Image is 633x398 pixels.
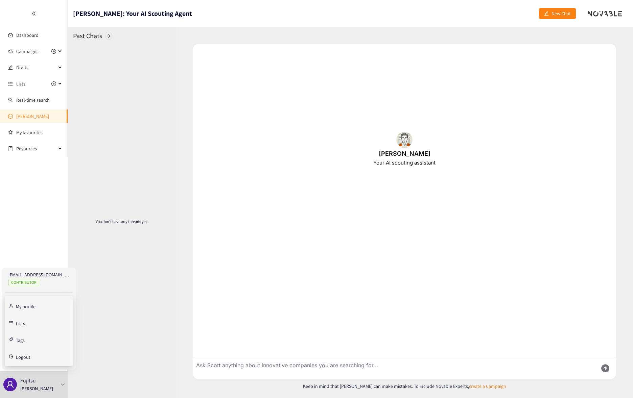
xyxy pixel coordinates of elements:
[16,337,25,343] a: Tags
[16,97,50,103] a: Real-time search
[16,126,62,139] a: My favourites
[193,382,616,390] p: Keep in mind that [PERSON_NAME] can make mistakes. To include Novable Experts,
[469,383,506,389] a: create a Campaign
[599,366,633,398] div: チャットウィジェット
[539,8,576,19] button: editNew Chat
[16,45,39,58] span: Campaigns
[16,355,30,359] span: Logout
[193,359,592,379] textarea: Ask Scott anything about innovative companies you are searching for...
[544,11,549,17] span: edit
[8,49,13,54] span: sound
[16,32,39,38] a: Dashboard
[8,81,13,86] span: unordered-list
[379,149,430,158] div: [PERSON_NAME]
[16,303,36,309] a: My profile
[594,359,616,379] button: Send
[105,32,112,40] div: 0
[31,11,36,16] span: double-left
[9,354,13,358] span: logout
[8,65,13,70] span: edit
[16,113,49,119] a: [PERSON_NAME]
[16,77,25,91] span: Lists
[6,380,14,389] span: user
[8,146,13,151] span: book
[16,320,25,326] a: Lists
[16,61,56,74] span: Drafts
[20,376,36,385] p: Fujitsu
[89,219,154,224] p: You don't have any threads yet.
[8,279,39,286] span: CONTRIBUTOR
[396,131,413,148] img: Scott.87bedd56a4696ef791cd.png
[552,10,571,17] span: New Chat
[373,159,436,166] div: Your AI scouting assistant
[16,142,56,155] span: Resources
[51,81,56,86] span: plus-circle
[73,31,102,41] h2: Past Chats
[20,385,53,392] p: [PERSON_NAME]
[51,49,56,54] span: plus-circle
[8,271,69,278] p: [EMAIL_ADDRESS][DOMAIN_NAME]
[599,366,633,398] iframe: Chat Widget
